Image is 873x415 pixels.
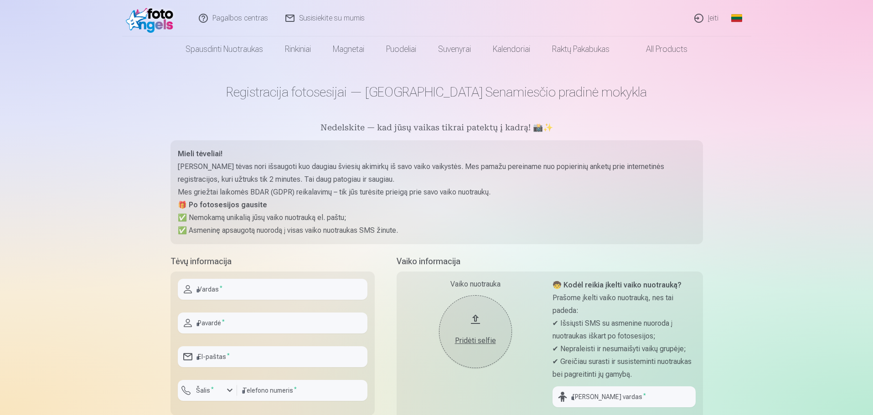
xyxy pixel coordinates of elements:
[427,36,482,62] a: Suvenyrai
[553,281,682,289] strong: 🧒 Kodėl reikia įkelti vaiko nuotrauką?
[170,255,375,268] h5: Tėvų informacija
[126,4,178,33] img: /fa2
[404,279,547,290] div: Vaiko nuotrauka
[375,36,427,62] a: Puodeliai
[553,355,696,381] p: ✔ Greičiau surasti ir susisteminti nuotraukas bei pagreitinti jų gamybą.
[553,317,696,343] p: ✔ Išsiųsti SMS su asmenine nuoroda į nuotraukas iškart po fotosesijos;
[170,84,703,100] h1: Registracija fotosesijai — [GEOGRAPHIC_DATA] Senamiesčio pradinė mokykla
[178,186,696,199] p: Mes griežtai laikomės BDAR (GDPR) reikalavimų – tik jūs turėsite prieigą prie savo vaiko nuotraukų.
[322,36,375,62] a: Magnetai
[397,255,703,268] h5: Vaiko informacija
[178,211,696,224] p: ✅ Nemokamą unikalią jūsų vaiko nuotrauką el. paštu;
[175,36,274,62] a: Spausdinti nuotraukas
[541,36,620,62] a: Raktų pakabukas
[448,335,503,346] div: Pridėti selfie
[178,200,267,209] strong: 🎁 Po fotosesijos gausite
[553,292,696,317] p: Prašome įkelti vaiko nuotrauką, nes tai padeda:
[178,380,237,401] button: Šalis*
[553,343,696,355] p: ✔ Nepraleisti ir nesumaišyti vaikų grupėje;
[178,224,696,237] p: ✅ Asmeninę apsaugotą nuorodą į visas vaiko nuotraukas SMS žinute.
[482,36,541,62] a: Kalendoriai
[192,386,217,395] label: Šalis
[274,36,322,62] a: Rinkiniai
[178,149,222,158] strong: Mieli tėveliai!
[439,295,512,368] button: Pridėti selfie
[178,160,696,186] p: [PERSON_NAME] tėvas nori išsaugoti kuo daugiau šviesių akimirkų iš savo vaiko vaikystės. Mes pama...
[620,36,698,62] a: All products
[170,122,703,135] h5: Nedelskite — kad jūsų vaikas tikrai patektų į kadrą! 📸✨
